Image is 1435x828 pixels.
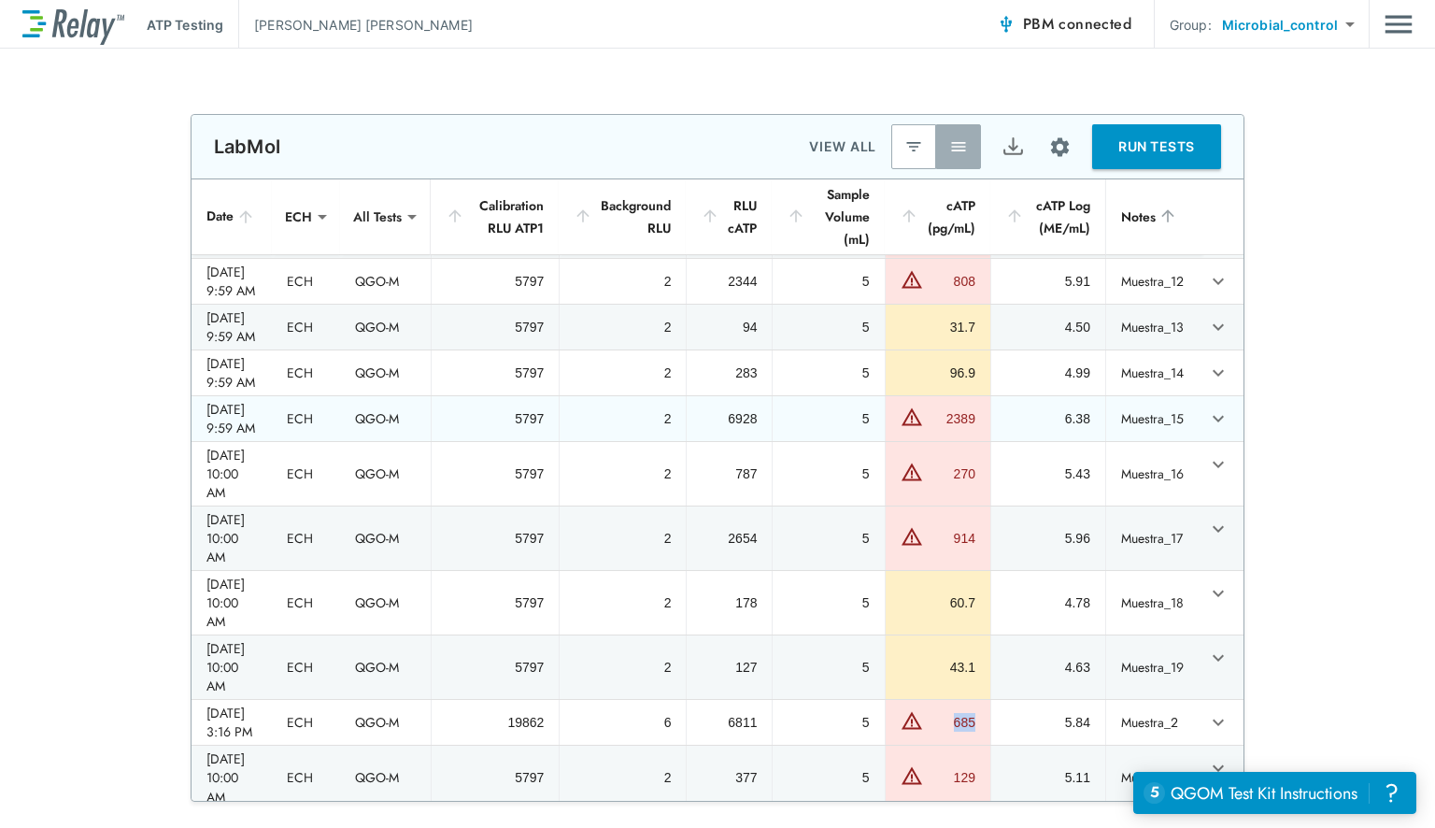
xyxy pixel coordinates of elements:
button: expand row [1202,265,1234,297]
div: 2 [575,529,671,548]
div: 5.11 [1006,768,1090,787]
div: 2389 [928,409,975,428]
td: ECH [272,350,340,395]
div: 5797 [447,272,544,291]
p: [PERSON_NAME] [PERSON_NAME] [254,15,473,35]
button: expand row [1202,311,1234,343]
div: [DATE] 9:59 AM [206,308,257,346]
td: ECH [272,259,340,304]
div: 787 [702,464,757,483]
th: Date [192,179,272,255]
div: 2654 [702,529,757,548]
div: [DATE] 10:00 AM [206,749,257,806]
div: 377 [702,768,757,787]
button: expand row [1202,642,1234,674]
td: Muestra_17 [1105,507,1202,570]
img: Drawer Icon [1385,7,1413,42]
div: 2 [575,464,671,483]
div: 5.84 [1006,713,1090,732]
div: 6 [575,713,671,732]
div: 2 [575,593,671,612]
div: 43.1 [901,658,975,677]
td: ECH [272,571,340,635]
button: expand row [1202,578,1234,609]
td: QGO-M [340,700,431,745]
td: Muestra_15 [1105,396,1202,441]
div: 4.50 [1006,318,1090,336]
div: Notes [1121,206,1187,228]
img: Warning [901,406,923,428]
button: Export [990,124,1035,169]
td: ECH [272,635,340,699]
div: 5 [788,768,869,787]
div: 2 [575,768,671,787]
div: 5797 [447,318,544,336]
iframe: Resource center [1133,772,1416,814]
div: 5 [788,593,869,612]
td: QGO-M [340,442,431,506]
div: 5797 [447,593,544,612]
div: [DATE] 10:00 AM [206,639,257,695]
div: [DATE] 9:59 AM [206,263,257,300]
button: RUN TESTS [1092,124,1221,169]
div: 2 [575,272,671,291]
img: Warning [901,525,923,548]
div: All Tests [340,198,415,236]
button: expand row [1202,752,1234,784]
div: 4.99 [1006,364,1090,382]
img: LuminUltra Relay [22,5,124,45]
div: 129 [928,768,975,787]
div: 808 [928,272,975,291]
td: ECH [272,700,340,745]
button: expand row [1202,707,1234,738]
td: ECH [272,396,340,441]
div: 2 [575,409,671,428]
div: 4.78 [1006,593,1090,612]
div: 5 [788,713,869,732]
div: 127 [702,658,757,677]
div: 4.63 [1006,658,1090,677]
td: QGO-M [340,571,431,635]
div: 5797 [447,409,544,428]
div: [DATE] 10:00 AM [206,575,257,631]
div: 5797 [447,768,544,787]
div: [DATE] 10:00 AM [206,510,257,566]
p: VIEW ALL [809,136,876,158]
div: 6.38 [1006,409,1090,428]
div: 19862 [447,713,544,732]
span: PBM [1023,11,1131,37]
td: QGO-M [340,259,431,304]
div: 5.91 [1006,272,1090,291]
img: Warning [901,709,923,732]
td: Muestra_14 [1105,350,1202,395]
td: ECH [272,746,340,809]
div: cATP (pg/mL) [900,194,975,239]
div: 5 [788,318,869,336]
td: QGO-M [340,305,431,350]
button: expand row [1202,357,1234,389]
div: 5797 [447,658,544,677]
div: 914 [928,529,975,548]
span: connected [1058,13,1131,35]
button: Site setup [1035,122,1085,172]
button: expand row [1202,403,1234,435]
td: Muestra_19 [1105,635,1202,699]
td: Muestra_16 [1105,442,1202,506]
div: 5.96 [1006,529,1090,548]
td: ECH [272,442,340,506]
div: Calibration RLU ATP1 [446,194,544,239]
div: [DATE] 10:00 AM [206,446,257,502]
div: Background RLU [574,194,671,239]
p: LabMol [214,136,280,158]
div: 283 [702,364,757,382]
td: QGO-M [340,350,431,395]
div: 6928 [702,409,757,428]
div: ECH [272,198,325,236]
div: Sample Volume (mL) [787,183,869,250]
div: 96.9 [901,364,975,382]
td: QGO-M [340,746,431,809]
div: [DATE] 3:16 PM [206,704,257,741]
img: Warning [901,461,923,483]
